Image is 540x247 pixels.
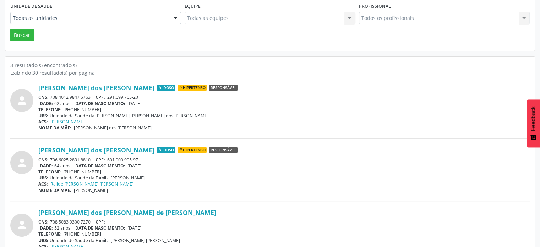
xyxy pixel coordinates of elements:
span: ACS: [38,181,48,187]
span: [PERSON_NAME] dos [PERSON_NAME] [74,125,152,131]
span: TELEFONE: [38,231,62,237]
span: [DATE] [127,225,141,231]
span: DATA DE NASCIMENTO: [75,225,125,231]
div: 62 anos [38,101,530,107]
div: [PHONE_NUMBER] [38,107,530,113]
span: DATA DE NASCIMENTO: [75,163,125,169]
span: Responsável [209,85,238,91]
span: CNS: [38,219,49,225]
span: 291.699.765-20 [107,94,138,100]
div: 708 5083 9300 7270 [38,219,530,225]
a: [PERSON_NAME] [50,119,84,125]
div: [PHONE_NUMBER] [38,231,530,237]
label: Unidade de saúde [10,1,52,12]
span: TELEFONE: [38,107,62,113]
span: UBS: [38,113,48,119]
span: Responsável [209,147,238,154]
label: Profissional [359,1,391,12]
span: TELEFONE: [38,169,62,175]
span: -- [107,219,110,225]
i: person [16,219,28,231]
span: UBS: [38,237,48,243]
span: [PERSON_NAME] [74,187,108,193]
a: [PERSON_NAME] dos [PERSON_NAME] de [PERSON_NAME] [38,209,216,216]
div: Exibindo 30 resultado(s) por página [10,69,530,76]
button: Feedback - Mostrar pesquisa [527,99,540,147]
span: Feedback [530,106,536,131]
span: UBS: [38,175,48,181]
a: [PERSON_NAME] dos [PERSON_NAME] [38,146,154,154]
span: DATA DE NASCIMENTO: [75,101,125,107]
span: NOME DA MÃE: [38,187,71,193]
div: 52 anos [38,225,530,231]
i: person [16,156,28,169]
span: NOME DA MÃE: [38,125,71,131]
span: CPF: [96,157,105,163]
span: Idoso [157,85,175,91]
label: Equipe [185,1,201,12]
span: Idoso [157,147,175,154]
div: [PHONE_NUMBER] [38,169,530,175]
span: Hipertenso [178,147,207,154]
div: 64 anos [38,163,530,169]
span: IDADE: [38,225,53,231]
div: 706 6025 2831 8810 [38,157,530,163]
span: CPF: [96,94,105,100]
span: CPF: [96,219,105,225]
div: Unidade de Saude da Familia [PERSON_NAME] [PERSON_NAME] [38,237,530,243]
span: CNS: [38,157,49,163]
div: 3 resultado(s) encontrado(s) [10,61,530,69]
div: Unidade da Saude da [PERSON_NAME] [PERSON_NAME] dos [PERSON_NAME] [38,113,530,119]
span: Todas as unidades [13,15,167,22]
span: [DATE] [127,101,141,107]
span: Hipertenso [178,85,207,91]
span: CNS: [38,94,49,100]
span: 601.909.905-97 [107,157,138,163]
a: [PERSON_NAME] dos [PERSON_NAME] [38,84,154,92]
div: 708 4012 9847 5763 [38,94,530,100]
span: IDADE: [38,163,53,169]
span: ACS: [38,119,48,125]
a: Railde [PERSON_NAME] [PERSON_NAME] [50,181,133,187]
i: person [16,94,28,107]
button: Buscar [10,29,34,41]
span: IDADE: [38,101,53,107]
div: Unidade de Saude da Familia [PERSON_NAME] [38,175,530,181]
span: [DATE] [127,163,141,169]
